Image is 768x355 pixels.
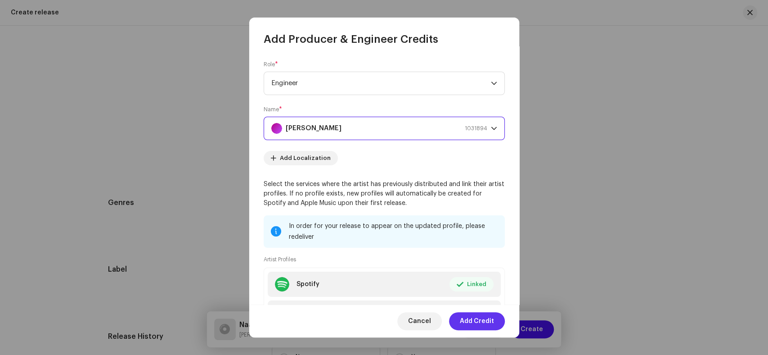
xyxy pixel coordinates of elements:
[264,151,338,165] button: Add Localization
[264,106,282,113] label: Name
[271,72,491,95] span: Engineer
[449,277,494,291] button: Linked
[449,312,505,330] button: Add Credit
[467,275,486,293] span: Linked
[286,117,341,140] strong: [PERSON_NAME]
[460,312,494,330] span: Add Credit
[397,312,442,330] button: Cancel
[280,149,331,167] span: Add Localization
[264,61,278,68] label: Role
[264,32,438,46] span: Add Producer & Engineer Credits
[271,117,491,140] span: Hiba Muzammil Qadri
[408,312,431,330] span: Cancel
[264,255,296,264] small: Artist Profiles
[289,221,498,242] div: In order for your release to appear on the updated profile, please redeliver
[491,72,497,95] div: dropdown trigger
[264,180,505,208] p: Select the services where the artist has previously distributed and link their artist profiles. I...
[491,117,497,140] div: dropdown trigger
[296,281,319,288] div: Spotify
[465,117,487,140] span: 1031894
